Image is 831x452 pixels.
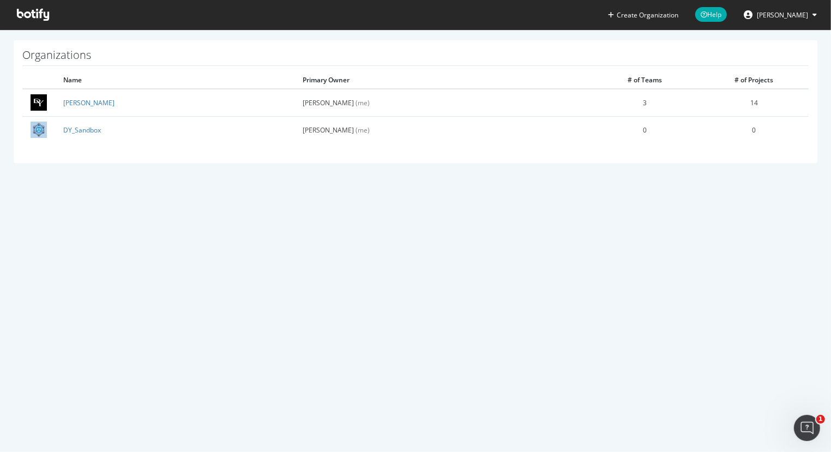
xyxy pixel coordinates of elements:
[700,116,809,143] td: 0
[295,71,591,89] th: Primary Owner
[757,10,808,20] span: Bianca Blackburn
[356,98,370,107] span: (me)
[591,89,700,116] td: 3
[31,94,47,111] img: David Yurman
[63,125,101,135] a: DY_Sandbox
[700,71,809,89] th: # of Projects
[700,89,809,116] td: 14
[591,116,700,143] td: 0
[607,10,679,20] button: Create Organization
[63,98,115,107] a: [PERSON_NAME]
[695,7,727,22] span: Help
[295,89,591,116] td: [PERSON_NAME]
[735,6,826,23] button: [PERSON_NAME]
[55,71,295,89] th: Name
[295,116,591,143] td: [PERSON_NAME]
[816,415,825,424] span: 1
[356,125,370,135] span: (me)
[31,122,47,138] img: DY_Sandbox
[22,49,809,66] h1: Organizations
[591,71,700,89] th: # of Teams
[794,415,820,441] iframe: Intercom live chat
